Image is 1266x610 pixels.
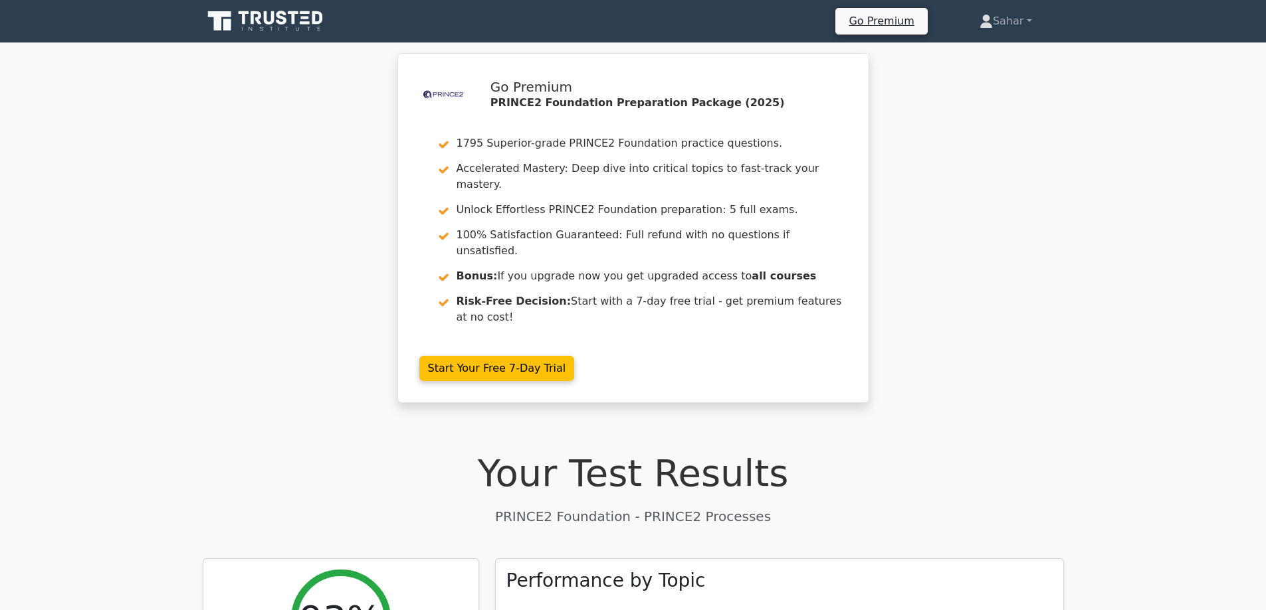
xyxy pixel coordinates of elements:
a: Sahar [948,8,1064,35]
a: Start Your Free 7-Day Trial [419,356,575,381]
p: PRINCE2 Foundation - PRINCE2 Processes [203,506,1064,526]
h1: Your Test Results [203,451,1064,495]
h3: Performance by Topic [506,570,706,592]
a: Go Premium [841,12,922,30]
